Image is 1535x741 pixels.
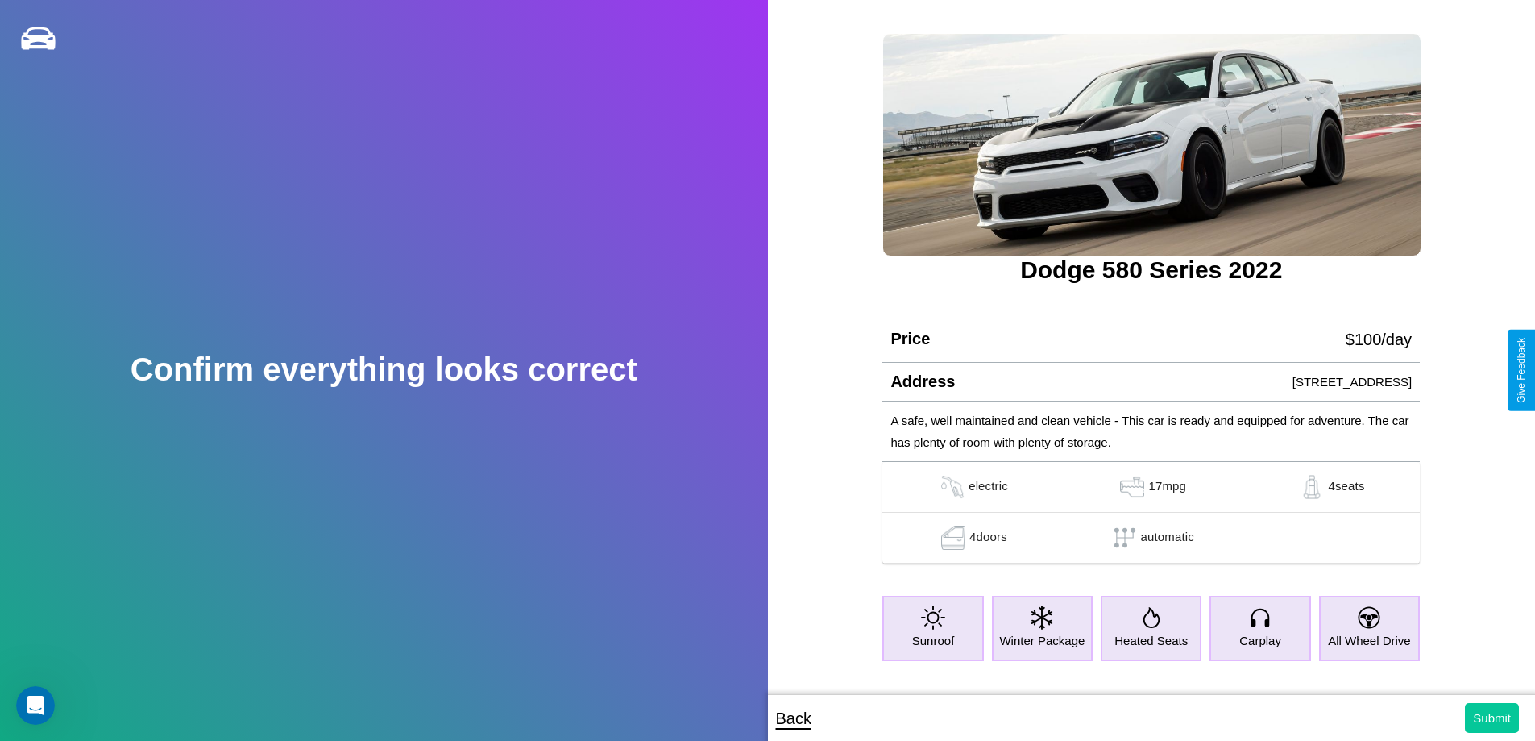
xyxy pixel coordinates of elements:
[1465,703,1519,733] button: Submit
[1346,325,1412,354] p: $ 100 /day
[1116,475,1148,499] img: gas
[890,410,1412,453] p: A safe, well maintained and clean vehicle - This car is ready and equipped for adventure. The car...
[1516,338,1527,403] div: Give Feedback
[882,256,1420,284] h3: Dodge 580 Series 2022
[999,630,1085,651] p: Winter Package
[1141,526,1194,550] p: automatic
[969,475,1008,499] p: electric
[1296,475,1328,499] img: gas
[1148,475,1186,499] p: 17 mpg
[882,462,1420,564] table: simple table
[890,330,930,348] h4: Price
[890,373,955,391] h4: Address
[1114,630,1188,651] p: Heated Seats
[912,630,955,651] p: Sunroof
[16,686,55,725] iframe: Intercom live chat
[1328,475,1364,499] p: 4 seats
[1292,371,1412,393] p: [STREET_ADDRESS]
[1328,630,1411,651] p: All Wheel Drive
[969,526,1007,550] p: 4 doors
[1239,630,1281,651] p: Carplay
[776,704,811,733] p: Back
[937,526,969,550] img: gas
[131,352,637,388] h2: Confirm everything looks correct
[936,475,969,499] img: gas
